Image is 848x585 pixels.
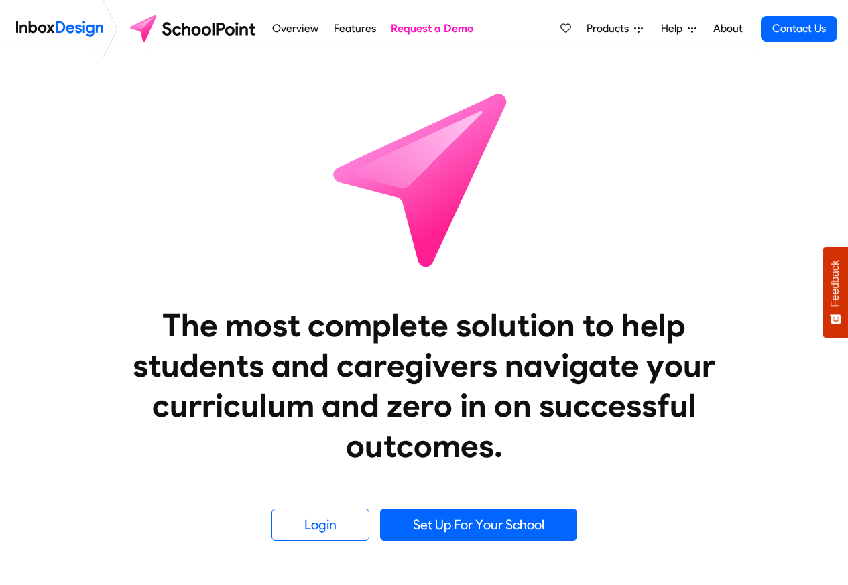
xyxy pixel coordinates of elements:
[106,305,743,466] heading: The most complete solution to help students and caregivers navigate your curriculum and zero in o...
[380,509,577,541] a: Set Up For Your School
[709,15,746,42] a: About
[587,21,634,37] span: Products
[823,247,848,338] button: Feedback - Show survey
[661,21,688,37] span: Help
[304,58,545,300] img: icon_schoolpoint.svg
[581,15,648,42] a: Products
[387,15,477,42] a: Request a Demo
[271,509,369,541] a: Login
[269,15,322,42] a: Overview
[330,15,379,42] a: Features
[123,13,265,45] img: schoolpoint logo
[761,16,837,42] a: Contact Us
[829,260,841,307] span: Feedback
[656,15,702,42] a: Help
